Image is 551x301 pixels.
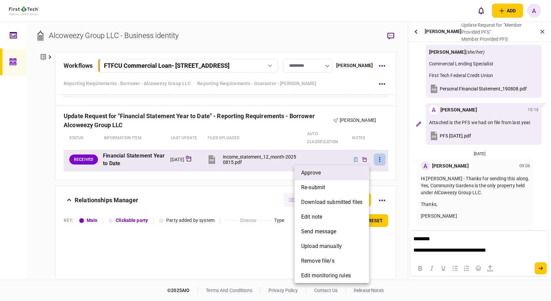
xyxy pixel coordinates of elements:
[301,257,334,265] span: remove file/s
[301,272,351,280] span: edit monitoring rules
[301,242,342,250] span: upload manually
[301,198,362,206] span: download submitted files
[301,169,321,177] span: approve
[3,5,135,24] body: Rich Text Area. Press ALT-0 for help.
[301,184,325,192] span: re-submit
[301,228,336,236] span: send message
[301,213,322,221] span: edit note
